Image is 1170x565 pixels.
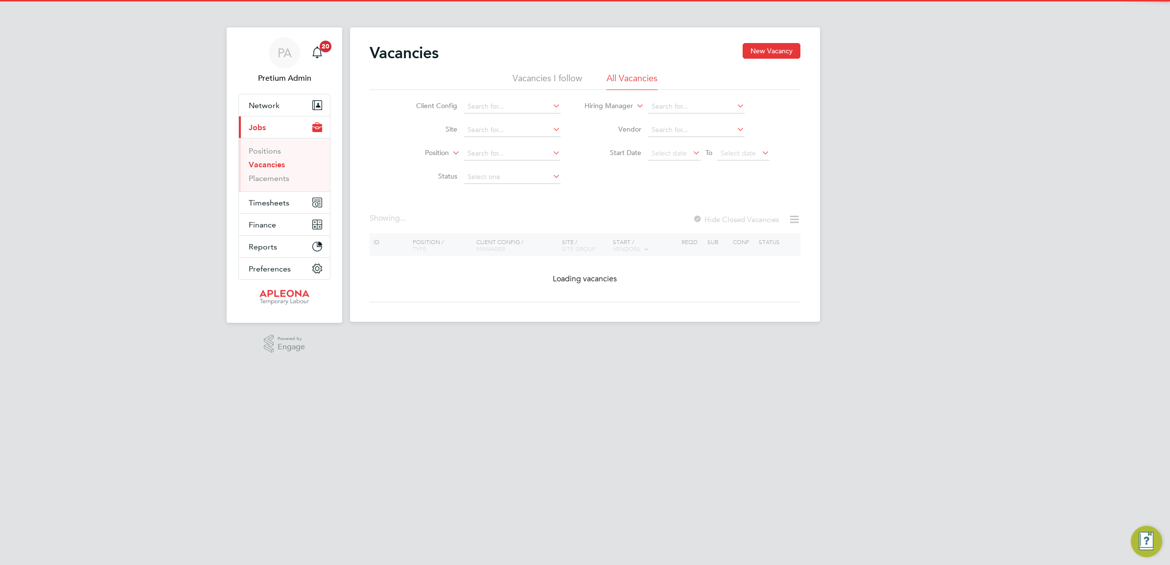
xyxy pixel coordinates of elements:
[249,264,291,273] span: Preferences
[239,192,330,213] button: Timesheets
[1131,526,1162,557] button: Engage Resource Center
[702,146,715,159] span: To
[249,198,289,207] span: Timesheets
[278,343,305,351] span: Engage
[249,123,266,132] span: Jobs
[464,147,561,160] input: Search for...
[249,220,276,229] span: Finance
[370,43,439,63] h2: Vacancies
[227,27,342,323] nav: Main navigation
[648,100,745,113] input: Search for...
[307,37,327,68] a: 20
[393,148,449,158] label: Position
[239,138,330,191] div: Jobs
[648,123,745,137] input: Search for...
[400,213,406,223] span: ...
[249,242,277,251] span: Reports
[239,236,330,257] button: Reports
[721,149,756,158] span: Select date
[238,37,330,84] a: PAPretium Admin
[464,100,561,113] input: Search for...
[249,174,289,183] a: Placements
[577,101,633,111] label: Hiring Manager
[238,72,330,84] span: Pretium Admin
[239,258,330,279] button: Preferences
[693,215,779,224] label: Hide Closed Vacancies
[264,335,305,353] a: Powered byEngage
[464,170,561,184] input: Select one
[278,335,305,343] span: Powered by
[239,94,330,116] button: Network
[401,125,457,134] label: Site
[320,41,331,52] span: 20
[513,72,582,90] li: Vacancies I follow
[238,290,330,305] a: Go to home page
[239,214,330,235] button: Finance
[249,101,280,110] span: Network
[401,172,457,181] label: Status
[370,213,408,224] div: Showing
[464,123,561,137] input: Search for...
[401,101,457,110] label: Client Config
[249,146,281,156] a: Positions
[278,46,292,59] span: PA
[585,125,641,134] label: Vendor
[743,43,800,59] button: New Vacancy
[652,149,687,158] span: Select date
[585,148,641,157] label: Start Date
[239,116,330,138] button: Jobs
[249,160,285,169] a: Vacancies
[259,290,309,305] img: apleona-logo-retina.png
[607,72,657,90] li: All Vacancies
